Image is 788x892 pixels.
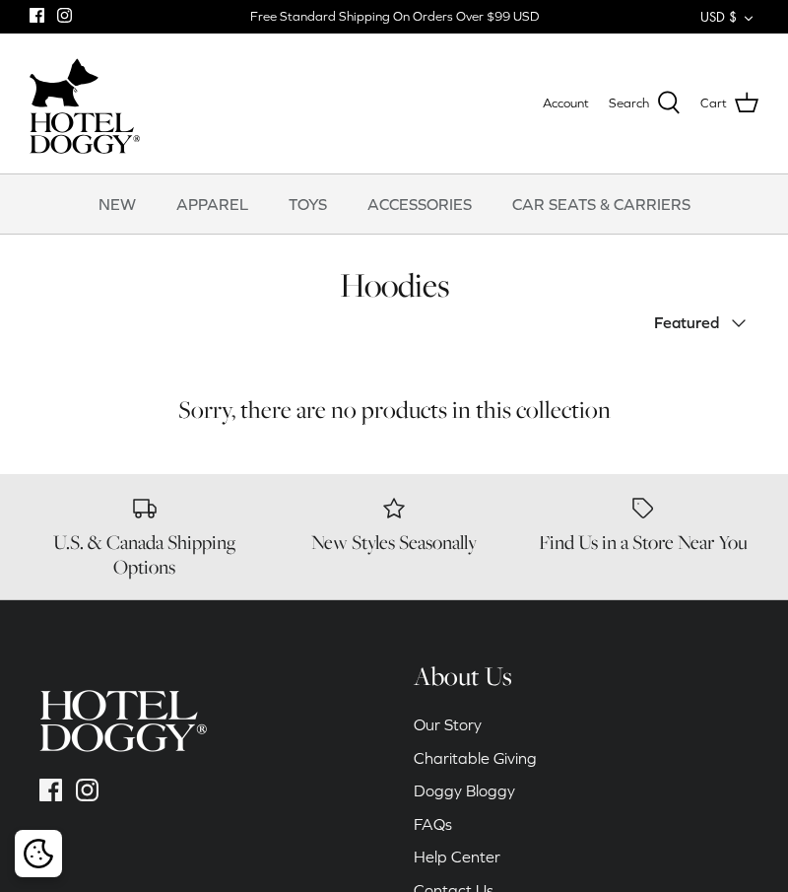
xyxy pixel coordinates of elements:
[654,313,719,331] span: Featured
[543,96,589,110] span: Account
[414,815,452,833] a: FAQs
[529,530,758,555] h6: Find Us in a Store Near You
[414,659,749,693] h6: About Us
[30,53,140,154] a: hoteldoggycom
[30,8,44,23] a: Facebook
[81,174,154,234] a: NEW
[24,839,53,868] img: Cookie policy
[700,94,727,114] span: Cart
[279,530,508,555] h6: New Styles Seasonally
[21,837,55,871] button: Cookie policy
[414,848,500,865] a: Help Center
[494,174,708,234] a: CAR SEATS & CARRIERS
[543,94,589,114] a: Account
[39,779,62,801] a: Facebook
[30,112,140,154] img: hoteldoggycom
[609,94,649,114] span: Search
[414,716,482,733] a: Our Story
[57,8,72,23] a: Instagram
[529,494,758,555] a: Find Us in a Store Near You
[30,53,98,112] img: dog-icon.svg
[30,264,758,307] h1: Hoodies
[414,749,537,767] a: Charitable Giving
[30,394,758,425] h5: Sorry, there are no products in this collection
[39,689,207,751] img: hoteldoggycom
[159,174,266,234] a: APPAREL
[30,494,259,580] a: U.S. & Canada Shipping Options
[654,302,758,345] button: Featured
[350,174,490,234] a: ACCESSORIES
[250,2,539,32] a: Free Standard Shipping On Orders Over $99 USD
[414,782,515,799] a: Doggy Bloggy
[30,530,259,580] h6: U.S. & Canada Shipping Options
[250,8,539,26] div: Free Standard Shipping On Orders Over $99 USD
[15,830,62,877] div: Cookie policy
[76,779,98,801] a: Instagram
[609,91,681,116] a: Search
[271,174,345,234] a: TOYS
[700,91,758,116] a: Cart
